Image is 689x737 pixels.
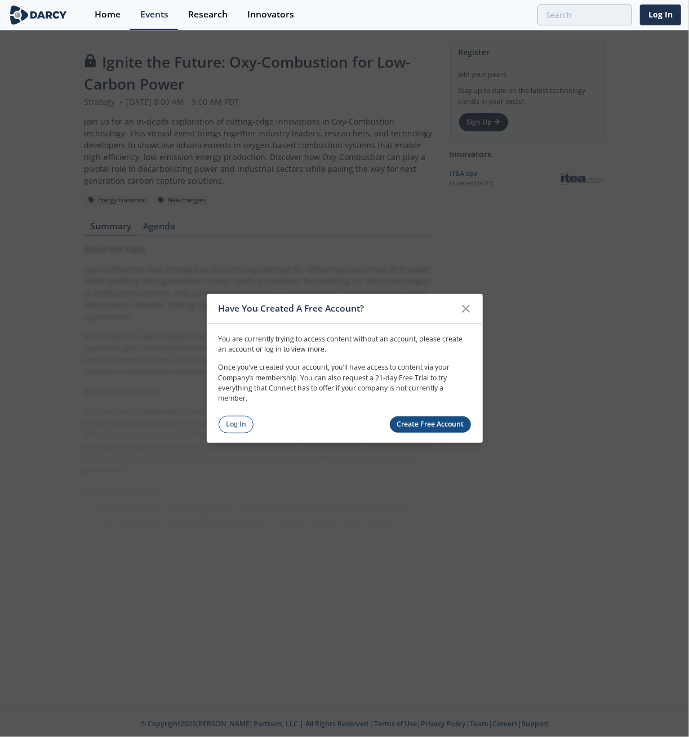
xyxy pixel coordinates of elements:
div: Innovators [247,10,294,19]
a: Create Free Account [390,416,471,433]
p: You are currently trying to access content without an account, please create an account or log in... [219,334,471,354]
img: logo-wide.svg [8,5,69,25]
div: Have You Created A Free Account? [219,298,456,319]
input: Advanced Search [537,5,632,25]
div: Events [140,10,168,19]
div: Home [95,10,121,19]
a: Log In [640,5,681,25]
a: Log In [219,416,254,433]
p: Once you’ve created your account, you’ll have access to content via your Company’s membership. Yo... [219,362,471,404]
div: Research [188,10,228,19]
